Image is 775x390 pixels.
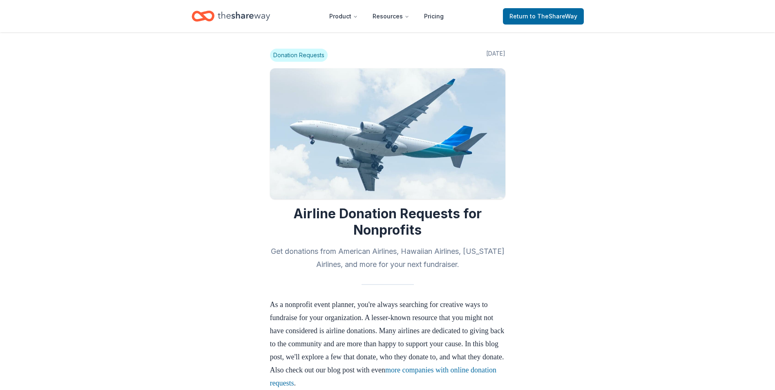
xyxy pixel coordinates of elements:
[270,298,505,390] p: As a nonprofit event planner, you're always searching for creative ways to fundraise for your org...
[530,13,577,20] span: to TheShareWay
[323,8,364,25] button: Product
[270,49,328,62] span: Donation Requests
[486,49,505,62] span: [DATE]
[366,8,416,25] button: Resources
[270,68,505,199] img: Image for Airline Donation Requests for Nonprofits
[270,206,505,238] h1: Airline Donation Requests for Nonprofits
[503,8,584,25] a: Returnto TheShareWay
[509,11,577,21] span: Return
[418,8,450,25] a: Pricing
[270,245,505,271] h2: Get donations from American Airlines, Hawaiian Airlines, [US_STATE] Airlines, and more for your n...
[323,7,450,26] nav: Main
[192,7,270,26] a: Home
